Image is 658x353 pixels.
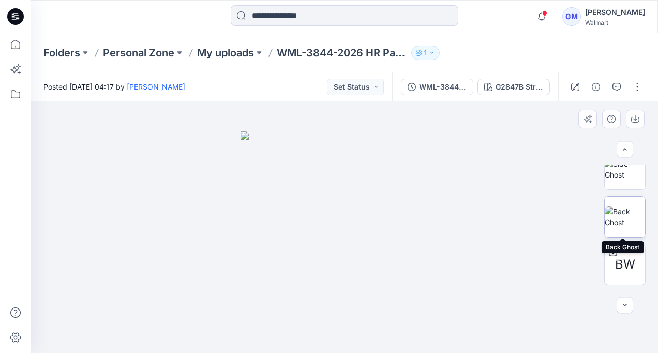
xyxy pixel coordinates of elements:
p: 1 [424,47,427,58]
div: G2847B Stripe [496,81,543,93]
button: Details [588,79,604,95]
span: Posted [DATE] 04:17 by [43,81,185,92]
p: WML-3844-2026 HR Patch Pocket (New Sailor Short) [277,46,407,60]
img: eyJhbGciOiJIUzI1NiIsImtpZCI6IjAiLCJzbHQiOiJzZXMiLCJ0eXAiOiJKV1QifQ.eyJkYXRhIjp7InR5cGUiOiJzdG9yYW... [241,131,448,353]
a: Personal Zone [103,46,174,60]
div: Walmart [585,19,645,26]
a: [PERSON_NAME] [127,82,185,91]
div: WML-3844-2026 HR Patch Pocket (New Sailor Short)_Full Colorway [419,81,467,93]
a: My uploads [197,46,254,60]
span: BW [615,255,635,274]
div: GM [562,7,581,26]
button: G2847B Stripe [477,79,550,95]
img: Side Ghost [605,158,645,180]
button: 1 [411,46,440,60]
div: [PERSON_NAME] [585,6,645,19]
button: WML-3844-2026 HR Patch Pocket (New Sailor Short)_Full Colorway [401,79,473,95]
a: Folders [43,46,80,60]
img: Back Ghost [605,206,645,228]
